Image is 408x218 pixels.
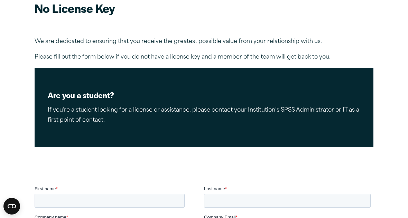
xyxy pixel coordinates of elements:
p: I agree to allow Version 1 to store and process my data and to send communications. [9,125,191,131]
span: Company Email [169,29,201,34]
input: I agree to allow Version 1 to store and process my data and to send communications.* [2,126,6,130]
span: Job title [169,58,185,63]
p: If you’re a student looking for a license or assistance, please contact your Institution’s SPSS A... [48,105,360,125]
a: Privacy Policy [191,137,220,143]
button: Open CMP widget [3,198,20,215]
p: Please fill out the form below if you do not have a license key and a member of the team will get... [35,52,373,62]
h2: Are you a student? [48,90,360,101]
span: Last name [169,1,191,6]
p: We are dedicated to ensuring that you receive the greatest possible value from your relationship ... [35,37,373,47]
h2: No License Key [35,0,373,16]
